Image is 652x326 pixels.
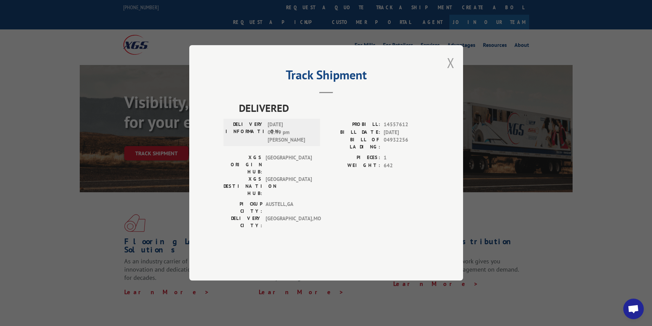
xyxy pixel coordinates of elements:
[326,154,380,162] label: PIECES:
[384,136,429,151] span: 04932256
[239,101,429,116] span: DELIVERED
[326,136,380,151] label: BILL OF LADING:
[268,121,314,144] span: [DATE] 01:49 pm [PERSON_NAME]
[266,176,312,197] span: [GEOGRAPHIC_DATA]
[384,121,429,129] span: 14557612
[223,215,262,230] label: DELIVERY CITY:
[266,154,312,176] span: [GEOGRAPHIC_DATA]
[384,129,429,136] span: [DATE]
[266,215,312,230] span: [GEOGRAPHIC_DATA] , MO
[447,54,455,72] button: Close modal
[384,154,429,162] span: 1
[266,201,312,215] span: AUSTELL , GA
[223,201,262,215] label: PICKUP CITY:
[226,121,264,144] label: DELIVERY INFORMATION:
[384,162,429,170] span: 642
[326,129,380,136] label: BILL DATE:
[326,162,380,170] label: WEIGHT:
[223,154,262,176] label: XGS ORIGIN HUB:
[223,176,262,197] label: XGS DESTINATION HUB:
[326,121,380,129] label: PROBILL:
[223,70,429,83] h2: Track Shipment
[623,299,644,319] div: Open chat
